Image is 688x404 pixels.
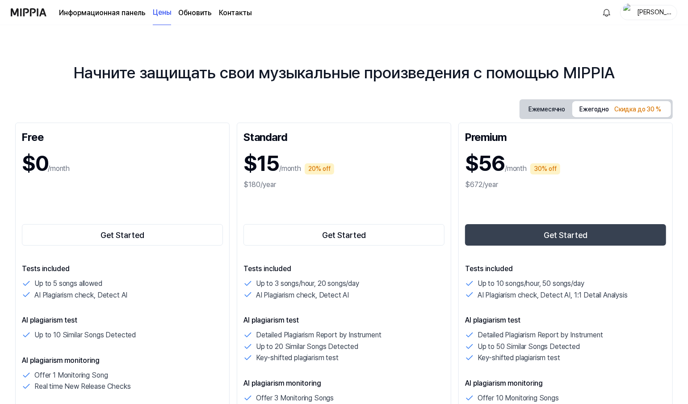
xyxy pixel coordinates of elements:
p: AI Plagiarism check, Detect AI [256,289,349,301]
h1: $0 [22,147,48,179]
h1: $56 [465,147,505,179]
p: AI plagiarism monitoring [22,355,223,366]
p: /month [48,163,70,174]
p: Tests included [22,264,223,274]
button: Ежегодно [572,101,671,117]
p: Up to 20 Similar Songs Detected [256,341,358,353]
a: Get Started [243,222,445,247]
p: Offer 10 Monitoring Songs [478,392,559,404]
p: Real time New Release Checks [34,381,131,392]
p: /month [279,163,301,174]
div: Premium [465,129,666,144]
a: Контакты [219,8,252,18]
p: Tests included [465,264,666,274]
div: 30% off [530,163,560,174]
p: Up to 3 songs/hour, 20 songs/day [256,278,359,289]
button: Get Started [243,224,445,246]
div: Скидка до 30 % [612,103,664,116]
h1: $15 [243,147,279,179]
p: Up to 50 Similar Songs Detected [478,341,580,353]
p: Detailed Plagiarism Report by Instrument [256,329,382,341]
button: Get Started [465,224,666,246]
p: Detailed Plagiarism Report by Instrument [478,329,603,341]
button: Ежемесячно [521,101,572,118]
p: AI Plagiarism check, Detect AI [34,289,127,301]
p: Tests included [243,264,445,274]
p: Up to 5 songs allowed [34,278,102,289]
a: Get Started [465,222,666,247]
p: Key-shifted plagiarism test [256,352,339,364]
p: AI Plagiarism check, Detect AI, 1:1 Detail Analysis [478,289,628,301]
div: Standard [243,129,445,144]
a: Обновить [178,8,212,18]
div: [PERSON_NAME] [637,7,671,17]
div: $180/year [243,179,445,190]
a: Get Started [22,222,223,247]
p: Offer 1 Monitoring Song [34,370,108,381]
p: Up to 10 songs/hour, 50 songs/day [478,278,584,289]
p: Key-shifted plagiarism test [478,352,560,364]
p: Offer 3 Monitoring Songs [256,392,334,404]
button: Профиль[PERSON_NAME] [620,5,677,20]
img: Профиль [623,4,634,21]
button: Get Started [22,224,223,246]
p: AI plagiarism monitoring [243,378,445,389]
div: 20% off [305,163,334,174]
p: AI plagiarism test [465,315,666,326]
p: /month [505,163,527,174]
a: Цены [153,0,171,25]
div: Free [22,129,223,144]
div: $672/year [465,179,666,190]
p: AI plagiarism test [243,315,445,326]
a: Информационная панель [59,8,146,18]
p: Up to 10 Similar Songs Detected [34,329,136,341]
img: Аллин [601,7,612,18]
p: AI plagiarism test [22,315,223,326]
p: AI plagiarism monitoring [465,378,666,389]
